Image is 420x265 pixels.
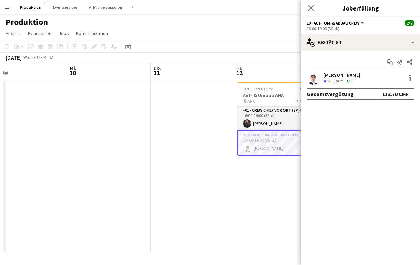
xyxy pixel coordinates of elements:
[237,130,316,156] app-card-role: 10 - Auf-, Um- & Abbau Crew1/116:00-19:00 (3Std.)[PERSON_NAME]
[73,29,111,38] a: Kommunikation
[346,78,352,83] app-skills-label: 1/1
[69,69,76,77] span: 10
[154,65,161,71] span: Do.
[153,69,161,77] span: 11
[237,107,316,130] app-card-role: 01 - Crew Chief vor Ort (ZP)1/116:00-19:00 (3Std.)[PERSON_NAME]
[243,86,276,91] span: 16:00-19:00 (3Std.)
[296,99,310,104] span: 2 Rollen
[328,78,330,83] span: 5
[300,86,310,91] span: 2/2
[56,29,72,38] a: Jobs
[301,4,420,13] h3: Joberfüllung
[83,0,128,14] button: AHA Live Supporter
[6,17,48,27] h1: Produktion
[323,72,360,78] div: [PERSON_NAME]
[70,65,76,71] span: Mi.
[3,29,24,38] a: Ansicht
[307,20,359,26] span: 10 - Auf-, Um- & Abbau Crew
[47,0,83,14] button: Eventservices
[405,20,414,26] span: 2/2
[237,65,243,71] span: Fr.
[307,90,354,97] div: Gesamtvergütung
[23,55,41,60] span: Woche 37
[382,90,409,97] div: 113.70 CHF
[237,92,316,98] h3: Auf- & Umbau AHA
[58,30,69,36] span: Jobs
[331,78,345,84] div: 1.8km
[76,30,108,36] span: Kommunikation
[14,0,47,14] button: Produktion
[6,54,22,61] div: [DATE]
[236,69,243,77] span: 12
[28,30,51,36] span: Bearbeiten
[25,29,54,38] a: Bearbeiten
[43,55,53,60] div: MESZ
[301,34,420,51] div: Bestätigt
[307,20,365,26] button: 10 - Auf-, Um- & Abbau Crew
[6,30,21,36] span: Ansicht
[307,26,414,31] div: 16:00-19:00 (3Std.)
[247,99,255,104] span: AHA
[237,82,316,156] app-job-card: 16:00-19:00 (3Std.)2/2Auf- & Umbau AHA AHA2 Rollen01 - Crew Chief vor Ort (ZP)1/116:00-19:00 (3St...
